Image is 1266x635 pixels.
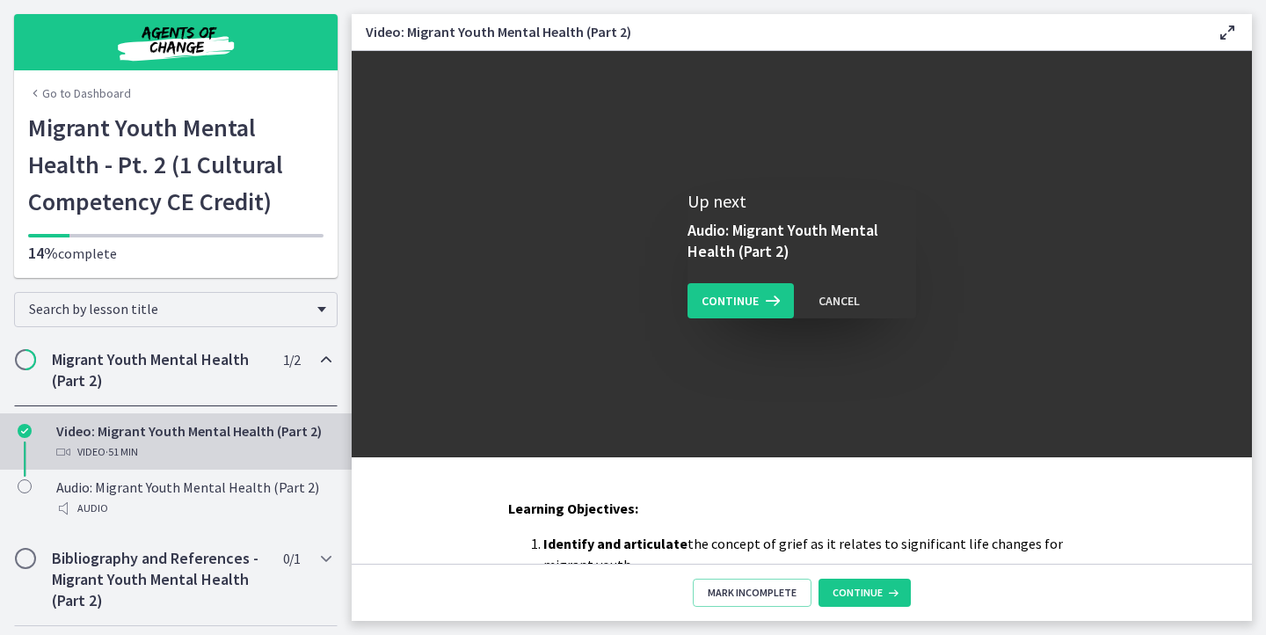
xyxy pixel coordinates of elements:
[366,21,1189,42] h3: Video: Migrant Youth Mental Health (Part 2)
[52,548,266,611] h2: Bibliography and References - Migrant Youth Mental Health (Part 2)
[688,190,916,213] p: Up next
[702,290,759,311] span: Continue
[819,579,911,607] button: Continue
[52,349,266,391] h2: Migrant Youth Mental Health (Part 2)
[56,498,331,519] div: Audio
[28,243,58,263] span: 14%
[543,535,688,552] strong: Identify and articulate
[819,290,860,311] div: Cancel
[29,300,309,317] span: Search by lesson title
[283,548,300,569] span: 0 / 1
[833,586,883,600] span: Continue
[56,477,331,519] div: Audio: Migrant Youth Mental Health (Part 2)
[28,84,131,102] a: Go to Dashboard
[693,579,811,607] button: Mark Incomplete
[56,442,331,463] div: Video
[70,21,281,63] img: Agents of Change
[508,500,638,517] span: Learning Objectives:
[688,220,916,262] h3: Audio: Migrant Youth Mental Health (Part 2)
[708,586,797,600] span: Mark Incomplete
[28,243,324,264] p: complete
[543,533,1095,575] li: the concept of grief as it relates to significant life changes for migrant youth.
[14,292,338,327] div: Search by lesson title
[56,420,331,463] div: Video: Migrant Youth Mental Health (Part 2)
[105,442,138,463] span: · 51 min
[283,349,300,370] span: 1 / 2
[18,424,32,438] i: Completed
[28,109,324,220] h1: Migrant Youth Mental Health - Pt. 2 (1 Cultural Competency CE Credit)
[804,283,874,318] button: Cancel
[688,283,794,318] button: Continue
